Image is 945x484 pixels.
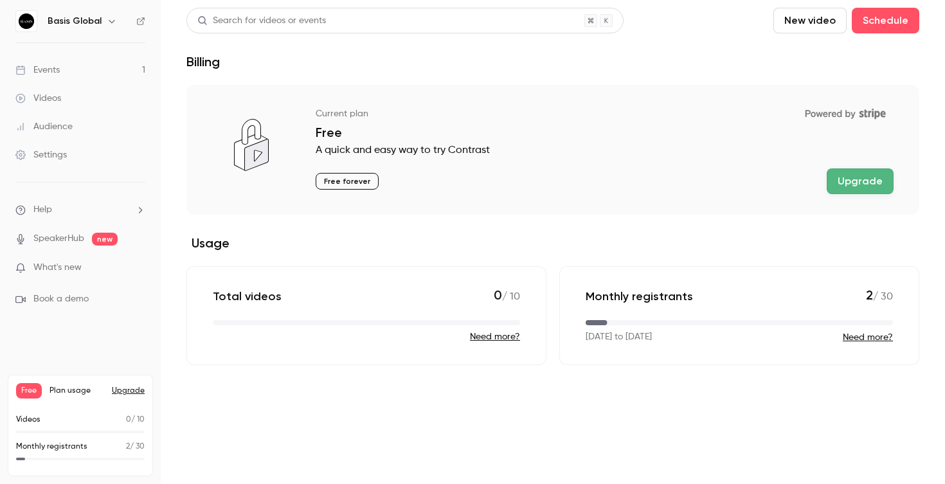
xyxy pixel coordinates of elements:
[15,92,61,105] div: Videos
[827,168,894,194] button: Upgrade
[15,148,67,161] div: Settings
[186,235,919,251] h2: Usage
[126,441,145,453] p: / 30
[48,15,102,28] h6: Basis Global
[773,8,847,33] button: New video
[316,143,894,158] p: A quick and easy way to try Contrast
[494,287,502,303] span: 0
[126,416,131,424] span: 0
[316,125,894,140] p: Free
[15,120,73,133] div: Audience
[316,173,379,190] p: Free forever
[186,54,220,69] h1: Billing
[866,287,873,303] span: 2
[866,287,893,305] p: / 30
[15,203,145,217] li: help-dropdown-opener
[186,85,919,365] section: billing
[50,386,104,396] span: Plan usage
[16,11,37,31] img: Basis Global
[126,443,130,451] span: 2
[16,383,42,399] span: Free
[33,292,89,306] span: Book a demo
[494,287,520,305] p: / 10
[586,330,652,344] p: [DATE] to [DATE]
[112,386,145,396] button: Upgrade
[316,107,368,120] p: Current plan
[15,64,60,76] div: Events
[586,289,693,304] p: Monthly registrants
[33,203,52,217] span: Help
[843,331,893,344] button: Need more?
[197,14,326,28] div: Search for videos or events
[470,330,520,343] button: Need more?
[33,232,84,246] a: SpeakerHub
[213,289,282,304] p: Total videos
[852,8,919,33] button: Schedule
[33,261,82,274] span: What's new
[16,441,87,453] p: Monthly registrants
[92,233,118,246] span: new
[16,414,40,426] p: Videos
[126,414,145,426] p: / 10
